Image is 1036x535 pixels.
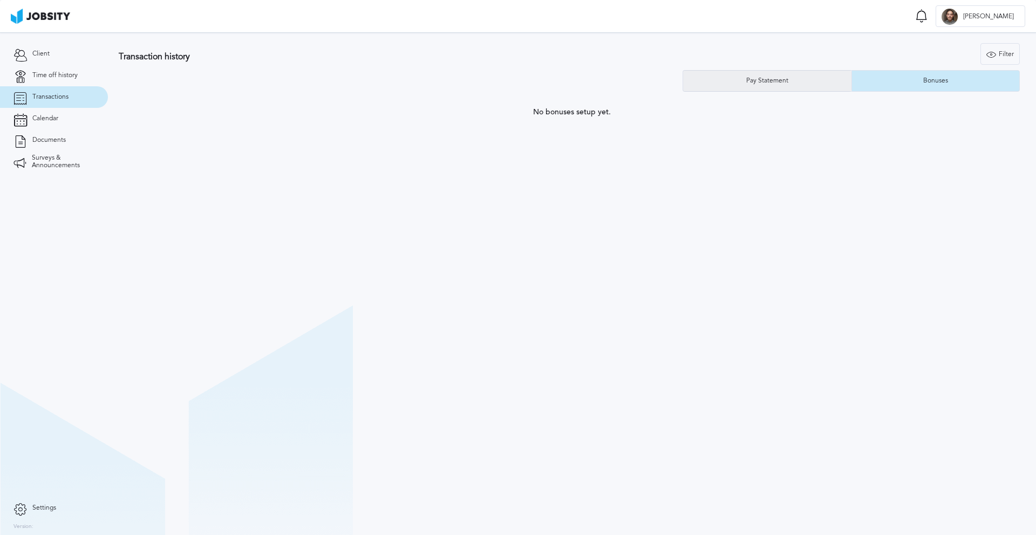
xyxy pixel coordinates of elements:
span: Client [32,50,50,58]
span: Documents [32,136,66,144]
div: Filter [981,44,1019,65]
button: Bonuses [851,70,1020,92]
span: Transactions [32,93,69,101]
span: [PERSON_NAME] [958,13,1019,20]
button: Pay Statement [683,70,851,92]
label: Version: [13,524,33,530]
span: Calendar [32,115,58,122]
div: Bonuses [918,77,953,85]
div: Pay Statement [741,77,794,85]
span: Time off history [32,72,78,79]
h3: Transaction history [119,52,612,61]
button: J[PERSON_NAME] [936,5,1025,27]
div: J [942,9,958,25]
span: Settings [32,504,56,512]
span: No bonuses setup yet. [533,108,611,116]
span: Surveys & Announcements [32,154,94,169]
button: Filter [980,43,1020,65]
img: ab4bad089aa723f57921c736e9817d99.png [11,9,70,24]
